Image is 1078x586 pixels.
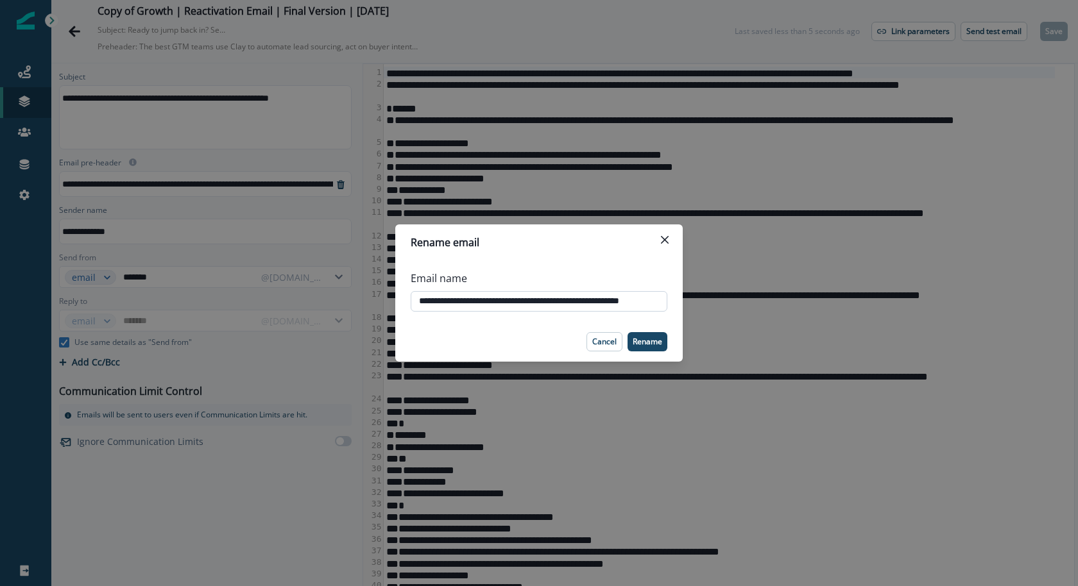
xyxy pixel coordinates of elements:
button: Rename [628,332,667,351]
p: Email name [411,271,467,286]
button: Close [654,230,675,250]
p: Rename email [411,235,479,250]
p: Cancel [592,337,617,346]
button: Cancel [586,332,622,351]
p: Rename [633,337,662,346]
